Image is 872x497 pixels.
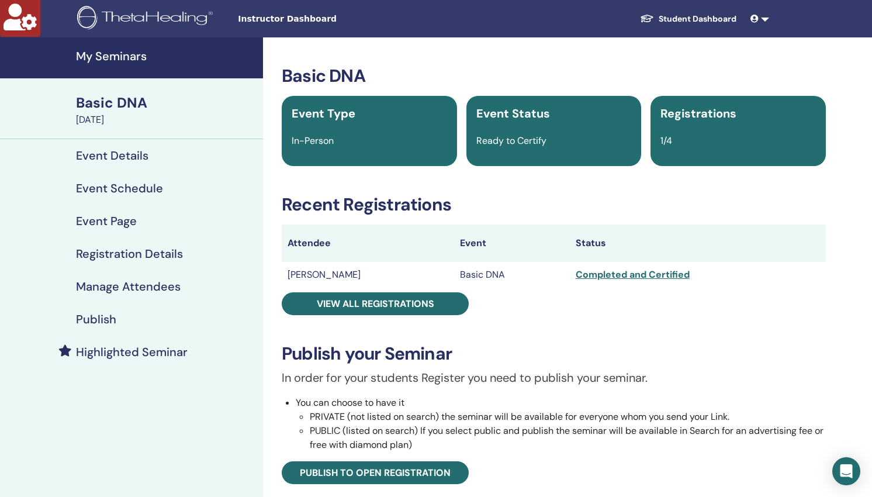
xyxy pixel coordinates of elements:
span: Ready to Certify [476,134,546,147]
h4: Event Details [76,149,148,163]
span: Instructor Dashboard [238,13,413,25]
li: PUBLIC (listed on search) If you select public and publish the seminar will be available in Searc... [310,424,826,452]
span: In-Person [292,134,334,147]
h4: Event Schedule [76,181,163,195]
div: Basic DNA [76,93,256,113]
a: Basic DNA[DATE] [69,93,263,127]
h3: Recent Registrations [282,194,826,215]
h4: Publish [76,312,116,326]
h4: Event Page [76,214,137,228]
th: Attendee [282,225,454,262]
span: Event Status [476,106,550,121]
li: You can choose to have it [296,396,826,452]
h4: Highlighted Seminar [76,345,188,359]
div: Open Intercom Messenger [832,457,860,485]
div: [DATE] [76,113,256,127]
li: PRIVATE (not listed on search) the seminar will be available for everyone whom you send your Link. [310,410,826,424]
h4: My Seminars [76,49,256,63]
span: Publish to open registration [300,467,451,479]
td: Basic DNA [454,262,570,288]
img: graduation-cap-white.svg [640,13,654,23]
img: logo.png [77,6,217,32]
h3: Basic DNA [282,65,826,87]
h4: Registration Details [76,247,183,261]
div: Completed and Certified [576,268,820,282]
td: [PERSON_NAME] [282,262,454,288]
span: View all registrations [317,298,434,310]
span: Event Type [292,106,355,121]
a: View all registrations [282,292,469,315]
a: Student Dashboard [631,8,746,30]
span: Registrations [660,106,736,121]
span: 1/4 [660,134,672,147]
th: Status [570,225,826,262]
a: Publish to open registration [282,461,469,484]
h4: Manage Attendees [76,279,181,294]
h3: Publish your Seminar [282,343,826,364]
th: Event [454,225,570,262]
p: In order for your students Register you need to publish your seminar. [282,369,826,386]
